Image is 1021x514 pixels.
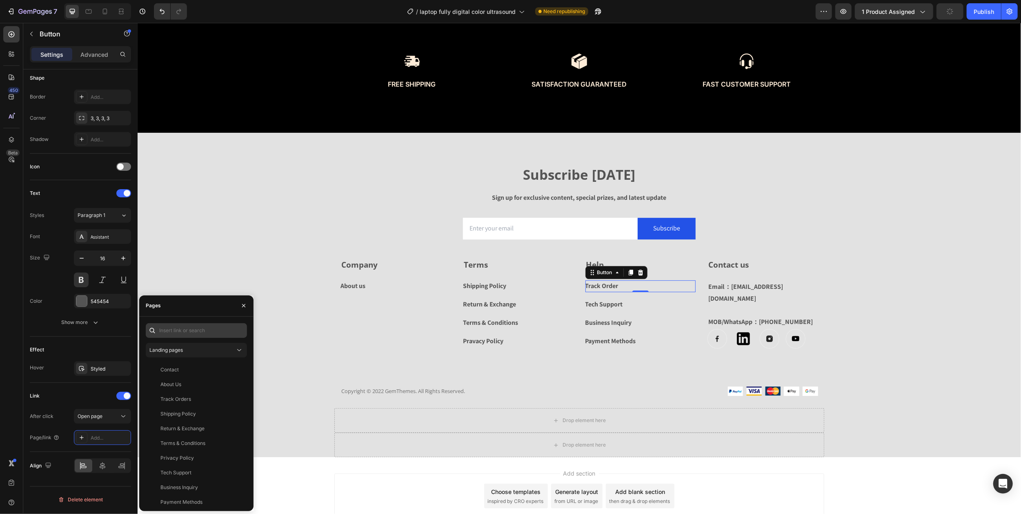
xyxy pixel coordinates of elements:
a: Tech Support [448,276,485,288]
span: Landing pages [149,347,183,353]
iframe: Design area [138,23,1021,514]
a: FaceBook [570,306,589,326]
button: Subscribe [500,195,558,217]
a: Terms & Conditions [325,294,380,306]
img: Alt Image [590,364,605,373]
div: Font [30,233,40,240]
div: Tech Support [160,469,191,476]
p: Terms [326,237,435,247]
img: Alt Image [596,306,616,326]
div: About Us [160,381,181,388]
button: Publish [967,3,1001,20]
p: Subscribe [DATE] [204,143,680,161]
div: Choose templates [354,465,403,473]
p: Satisfaction Guaranteed [365,57,518,66]
img: Alt Image [646,364,662,373]
div: Page/link [30,434,60,441]
a: Return & Exchange [325,276,378,288]
div: Publish [974,7,994,16]
div: Business Inquiry [448,294,494,306]
p: Free Shipping [198,57,351,66]
div: Shadow [30,136,49,143]
div: Align [30,460,53,472]
span: inspired by CRO experts [350,475,406,482]
a: Instagram [622,306,642,326]
img: 432750572815254551-dd9ca2c2-3f3b-45b2-864e-ea5c462479f4.svg [434,30,450,47]
p: 7 [53,7,57,16]
span: Paragraph 1 [78,212,105,219]
span: Open page [78,413,102,419]
img: Alt Image [570,306,589,326]
input: Insert link or search [146,323,247,338]
div: Track Orders [160,396,191,403]
input: Enter your email [325,195,500,217]
span: laptop fully digital color ultrasound [420,7,516,16]
div: Payment Methods [160,498,202,506]
div: Subscribe [516,200,543,212]
button: Delete element [30,493,131,506]
div: Hover [30,364,44,371]
button: 7 [3,3,61,20]
div: Link [30,392,40,400]
button: Paragraph 1 [74,208,131,223]
img: 432750572815254551-509155b9-3a3c-467c-92d5-19977c723d5e.svg [266,30,282,47]
div: Shape [30,74,44,82]
div: Show more [62,318,100,326]
img: Alt Image [665,364,681,373]
p: Contact us [571,237,680,247]
div: Privacy Policy [160,454,194,462]
p: Copyright © 2022 GemThemes. All Rights Reserved. [204,364,435,373]
div: Undo/Redo [154,3,187,20]
div: Size [30,253,51,264]
strong: Company [204,237,240,247]
p: Settings [40,50,63,59]
div: Color [30,297,42,305]
div: Beta [6,150,20,156]
div: Assistant [91,233,129,241]
div: Corner [30,114,46,122]
button: Show more [30,315,131,330]
div: Effect [30,346,44,353]
p: Sign up for exclusive content, special prizes, and latest update [204,169,680,181]
div: Button [458,246,476,253]
button: Track Order [448,257,481,269]
img: Alt Image [609,364,624,373]
div: Business Inquiry [160,484,198,491]
div: Add... [91,434,129,442]
div: Drop element here [425,419,468,425]
div: Pages [146,302,161,309]
div: Add... [91,94,129,101]
p: Advanced [80,50,108,59]
span: / [416,7,418,16]
div: Add... [91,136,129,143]
span: from URL or image [417,475,460,482]
span: 1 product assigned [862,7,915,16]
div: Styled [91,365,129,373]
div: Border [30,93,46,101]
p: Button [40,29,109,39]
div: Open Intercom Messenger [993,474,1013,494]
div: Contact [160,366,179,373]
div: Return & Exchange [160,425,205,432]
a: Pravacy Policy [325,313,366,324]
a: Image Title [648,306,668,326]
button: 1 product assigned [855,3,933,20]
div: Generate layout [418,465,461,473]
a: Shipping Policy [325,257,369,269]
span: Need republishing [543,8,585,15]
a: Payment Methods [448,313,498,324]
div: 450 [8,87,20,94]
img: 432750572815254551-9d2a7768-b285-436c-90f8-89d67451c7c5.svg [601,30,617,47]
div: Styles [30,212,44,219]
img: Alt Image [627,364,643,373]
div: Shipping Policy [160,410,196,418]
strong: Help [449,237,467,247]
img: Alt Image [648,306,668,326]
